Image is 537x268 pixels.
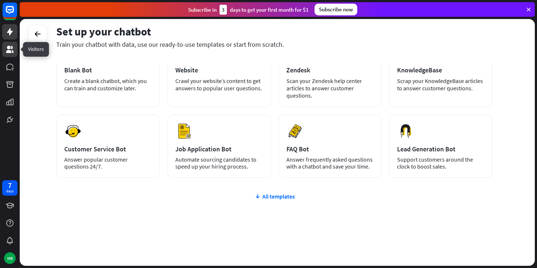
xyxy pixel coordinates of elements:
div: Scrap your KnowledgeBase articles to answer customer questions. [397,77,485,92]
div: Set up your chatbot [56,24,493,38]
div: FAQ Bot [286,145,374,153]
button: Open LiveChat chat widget [6,3,28,25]
div: Zendesk [286,66,374,74]
div: Answer popular customer questions 24/7. [64,156,152,170]
div: Customer Service Bot [64,145,152,153]
div: Website [175,66,263,74]
a: 7 days [2,180,18,196]
div: Scan your Zendesk help center articles to answer customer questions. [286,77,374,99]
div: Automate sourcing candidates to speed up your hiring process. [175,156,263,170]
div: Answer frequently asked questions with a chatbot and save your time. [286,156,374,170]
div: days [6,189,14,194]
div: Support customers around the clock to boost sales. [397,156,485,170]
div: Job Application Bot [175,145,263,153]
div: Create a blank chatbot, which you can train and customize later. [64,77,152,92]
div: 3 [220,5,227,15]
div: Train your chatbot with data, use our ready-to-use templates or start from scratch. [56,40,493,49]
div: Subscribe now [315,4,357,15]
div: Subscribe in days to get your first month for $1 [188,5,309,15]
div: Blank Bot [64,66,152,74]
div: Lead Generation Bot [397,145,485,153]
div: All templates [56,193,493,200]
div: Crawl your website’s content to get answers to popular user questions. [175,77,263,92]
div: 7 [8,182,12,189]
div: HB [4,252,16,264]
div: KnowledgeBase [397,66,485,74]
